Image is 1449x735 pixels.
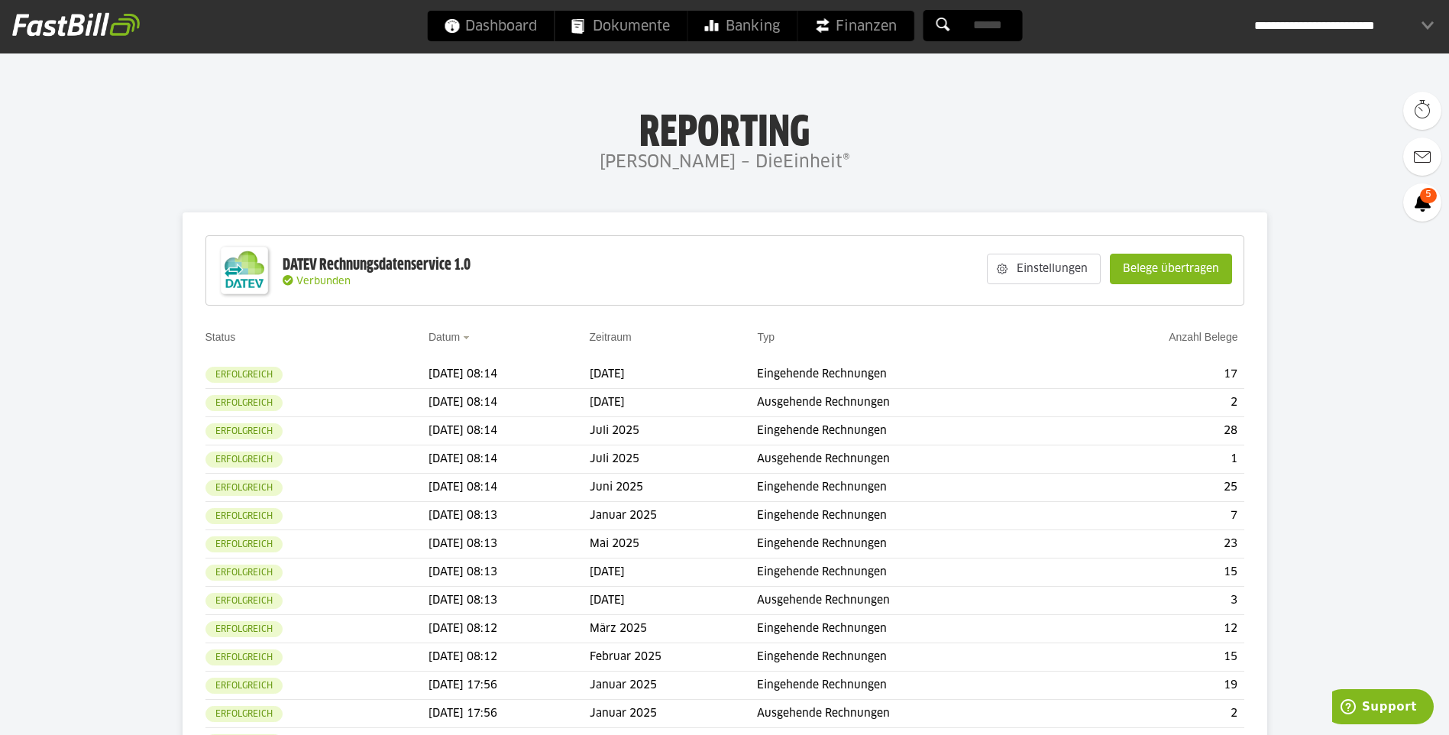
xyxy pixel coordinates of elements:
[1069,700,1244,728] td: 2
[1069,389,1244,417] td: 2
[1332,689,1434,727] iframe: Öffnet ein Widget, in dem Sie weitere Informationen finden
[214,240,275,301] img: DATEV-Datenservice Logo
[590,502,758,530] td: Januar 2025
[205,678,283,694] sl-badge: Erfolgreich
[555,11,687,41] a: Dokumente
[205,423,283,439] sl-badge: Erfolgreich
[429,417,590,445] td: [DATE] 08:14
[205,593,283,609] sl-badge: Erfolgreich
[429,559,590,587] td: [DATE] 08:13
[757,445,1068,474] td: Ausgehende Rechnungen
[429,700,590,728] td: [DATE] 17:56
[590,331,632,343] a: Zeitraum
[1069,559,1244,587] td: 15
[205,452,283,468] sl-badge: Erfolgreich
[429,474,590,502] td: [DATE] 08:14
[590,559,758,587] td: [DATE]
[429,331,460,343] a: Datum
[205,706,283,722] sl-badge: Erfolgreich
[1169,331,1237,343] a: Anzahl Belege
[590,615,758,643] td: März 2025
[590,587,758,615] td: [DATE]
[757,389,1068,417] td: Ausgehende Rechnungen
[1069,643,1244,672] td: 15
[590,643,758,672] td: Februar 2025
[463,336,473,339] img: sort_desc.gif
[757,474,1068,502] td: Eingehende Rechnungen
[296,277,351,287] span: Verbunden
[205,395,283,411] sl-badge: Erfolgreich
[757,361,1068,389] td: Eingehende Rechnungen
[429,587,590,615] td: [DATE] 08:13
[205,536,283,552] sl-badge: Erfolgreich
[590,445,758,474] td: Juli 2025
[590,672,758,700] td: Januar 2025
[814,11,897,41] span: Finanzen
[757,672,1068,700] td: Eingehende Rechnungen
[205,480,283,496] sl-badge: Erfolgreich
[429,643,590,672] td: [DATE] 08:12
[757,502,1068,530] td: Eingehende Rechnungen
[797,11,914,41] a: Finanzen
[1069,361,1244,389] td: 17
[1069,417,1244,445] td: 28
[757,700,1068,728] td: Ausgehende Rechnungen
[1069,502,1244,530] td: 7
[590,700,758,728] td: Januar 2025
[205,508,283,524] sl-badge: Erfolgreich
[987,254,1101,284] sl-button: Einstellungen
[1069,615,1244,643] td: 12
[757,559,1068,587] td: Eingehende Rechnungen
[429,530,590,559] td: [DATE] 08:13
[429,615,590,643] td: [DATE] 08:12
[1420,188,1437,203] span: 5
[590,474,758,502] td: Juni 2025
[429,361,590,389] td: [DATE] 08:14
[205,331,236,343] a: Status
[704,11,780,41] span: Banking
[153,108,1296,147] h1: Reporting
[205,621,283,637] sl-badge: Erfolgreich
[427,11,554,41] a: Dashboard
[1069,474,1244,502] td: 25
[590,361,758,389] td: [DATE]
[590,417,758,445] td: Juli 2025
[757,417,1068,445] td: Eingehende Rechnungen
[1069,445,1244,474] td: 1
[590,389,758,417] td: [DATE]
[444,11,537,41] span: Dashboard
[12,12,140,37] img: fastbill_logo_white.png
[1069,587,1244,615] td: 3
[1110,254,1232,284] sl-button: Belege übertragen
[757,331,775,343] a: Typ
[283,255,471,275] div: DATEV Rechnungsdatenservice 1.0
[1069,530,1244,559] td: 23
[205,367,283,383] sl-badge: Erfolgreich
[757,587,1068,615] td: Ausgehende Rechnungen
[429,672,590,700] td: [DATE] 17:56
[757,530,1068,559] td: Eingehende Rechnungen
[429,389,590,417] td: [DATE] 08:14
[429,502,590,530] td: [DATE] 08:13
[757,643,1068,672] td: Eingehende Rechnungen
[590,530,758,559] td: Mai 2025
[1069,672,1244,700] td: 19
[429,445,590,474] td: [DATE] 08:14
[205,565,283,581] sl-badge: Erfolgreich
[571,11,670,41] span: Dokumente
[757,615,1068,643] td: Eingehende Rechnungen
[687,11,797,41] a: Banking
[205,649,283,665] sl-badge: Erfolgreich
[1403,183,1441,222] a: 5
